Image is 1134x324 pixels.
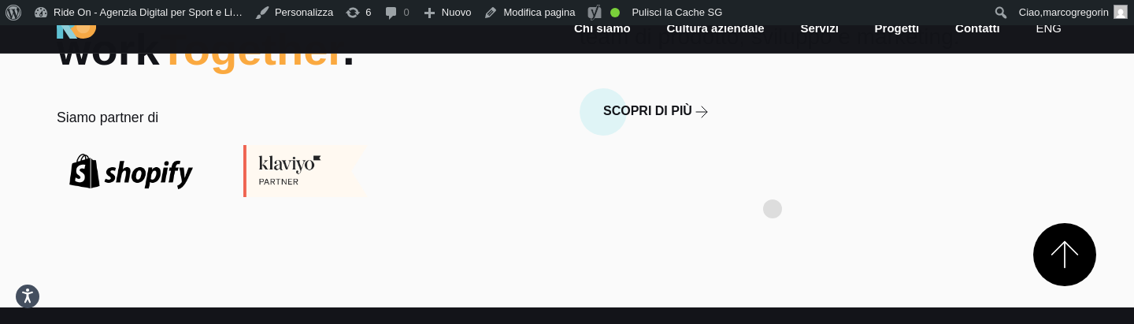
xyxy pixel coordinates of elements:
[610,8,620,17] div: Buona
[873,20,921,38] a: Progetti
[1034,20,1063,38] a: eng
[954,20,1002,38] a: Contatti
[573,20,632,38] a: Chi siamo
[580,69,735,136] a: Scopri di più
[580,88,735,136] button: Scopri di più
[665,20,765,38] a: Cultura aziendale
[57,154,206,189] img: Shopify Italian Agency
[57,110,380,126] h5: Siamo partner di
[799,20,839,38] a: Servizi
[231,145,380,197] img: Klaviyo Italian Agency
[57,14,96,39] img: Ride On Agency
[1043,6,1109,18] span: marcogregorin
